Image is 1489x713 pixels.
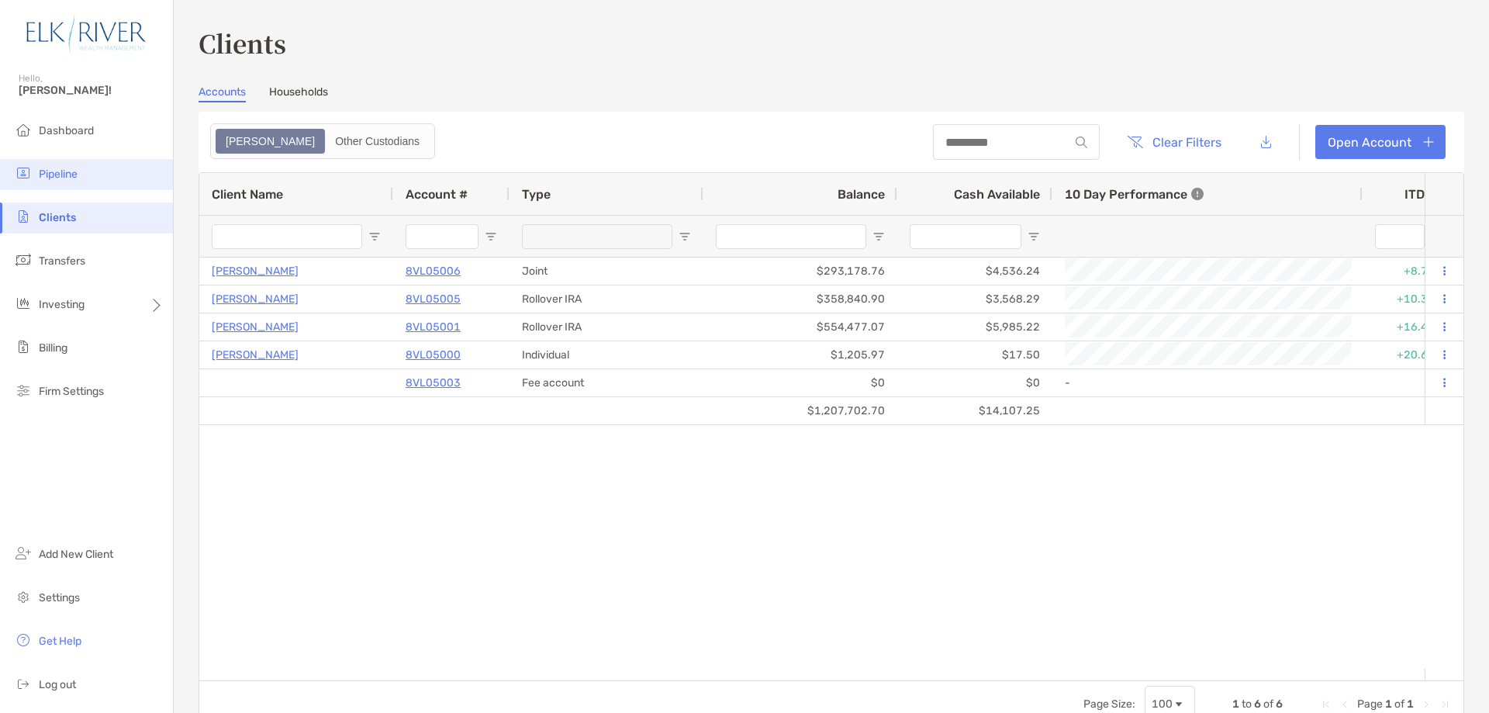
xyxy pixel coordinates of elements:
img: pipeline icon [14,164,33,182]
a: 8VL05006 [406,261,461,281]
a: Open Account [1315,125,1446,159]
div: $358,840.90 [703,286,897,313]
div: Zoe [217,130,323,152]
span: 1 [1232,697,1239,711]
div: Previous Page [1339,698,1351,711]
div: +20.64% [1363,341,1456,369]
span: of [1263,697,1273,711]
input: Account # Filter Input [406,224,478,249]
input: Balance Filter Input [716,224,866,249]
button: Open Filter Menu [1028,230,1040,243]
img: transfers icon [14,251,33,269]
div: First Page [1320,698,1332,711]
span: Type [522,187,551,202]
img: get-help icon [14,631,33,649]
p: [PERSON_NAME] [212,261,299,281]
div: - [1065,370,1350,396]
div: $14,107.25 [897,397,1052,424]
div: $293,178.76 [703,258,897,285]
span: 6 [1254,697,1261,711]
div: $5,985.22 [897,313,1052,341]
a: 8VL05001 [406,317,461,337]
span: 1 [1385,697,1392,711]
img: logout icon [14,674,33,693]
button: Open Filter Menu [679,230,691,243]
div: 100 [1152,697,1173,711]
span: Cash Available [954,187,1040,202]
a: Accounts [199,85,246,102]
div: 10 Day Performance [1065,173,1204,215]
img: billing icon [14,337,33,356]
span: Add New Client [39,548,113,561]
div: +16.40% [1363,313,1456,341]
a: 8VL05005 [406,289,461,309]
span: Clients [39,211,76,224]
a: Households [269,85,328,102]
a: [PERSON_NAME] [212,289,299,309]
div: $0 [703,369,897,396]
div: Rollover IRA [510,286,703,313]
span: Settings [39,591,80,604]
span: [PERSON_NAME]! [19,84,164,97]
span: to [1242,697,1252,711]
input: Cash Available Filter Input [910,224,1021,249]
div: Individual [510,341,703,369]
div: 0% [1363,369,1456,396]
div: Rollover IRA [510,313,703,341]
span: Client Name [212,187,283,202]
img: Zoe Logo [19,6,154,62]
span: Account # [406,187,468,202]
div: $1,207,702.70 [703,397,897,424]
img: add_new_client icon [14,544,33,562]
div: Last Page [1439,698,1451,711]
a: [PERSON_NAME] [212,317,299,337]
span: Get Help [39,635,81,648]
button: Open Filter Menu [872,230,885,243]
span: Transfers [39,254,85,268]
div: ITD [1404,187,1443,202]
span: Billing [39,341,67,355]
span: of [1394,697,1404,711]
h3: Clients [199,25,1464,61]
img: firm-settings icon [14,381,33,400]
a: 8VL05003 [406,373,461,393]
span: Firm Settings [39,385,104,398]
span: Dashboard [39,124,94,137]
input: ITD Filter Input [1375,224,1425,249]
img: clients icon [14,207,33,226]
div: Other Custodians [326,130,428,152]
img: input icon [1076,137,1087,148]
span: Balance [838,187,885,202]
div: segmented control [210,123,435,159]
div: $4,536.24 [897,258,1052,285]
img: investing icon [14,294,33,313]
div: $1,205.97 [703,341,897,369]
span: Pipeline [39,168,78,181]
span: Investing [39,298,85,311]
input: Client Name Filter Input [212,224,362,249]
span: 1 [1407,697,1414,711]
a: 8VL05000 [406,345,461,365]
div: +10.35% [1363,286,1456,313]
div: $3,568.29 [897,286,1052,313]
img: settings icon [14,587,33,606]
img: dashboard icon [14,120,33,139]
div: Fee account [510,369,703,396]
button: Clear Filters [1115,125,1233,159]
button: Open Filter Menu [485,230,497,243]
button: Open Filter Menu [368,230,381,243]
a: [PERSON_NAME] [212,345,299,365]
span: Log out [39,678,76,691]
div: $0 [897,369,1052,396]
div: Next Page [1420,698,1432,711]
div: $554,477.07 [703,313,897,341]
div: Joint [510,258,703,285]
